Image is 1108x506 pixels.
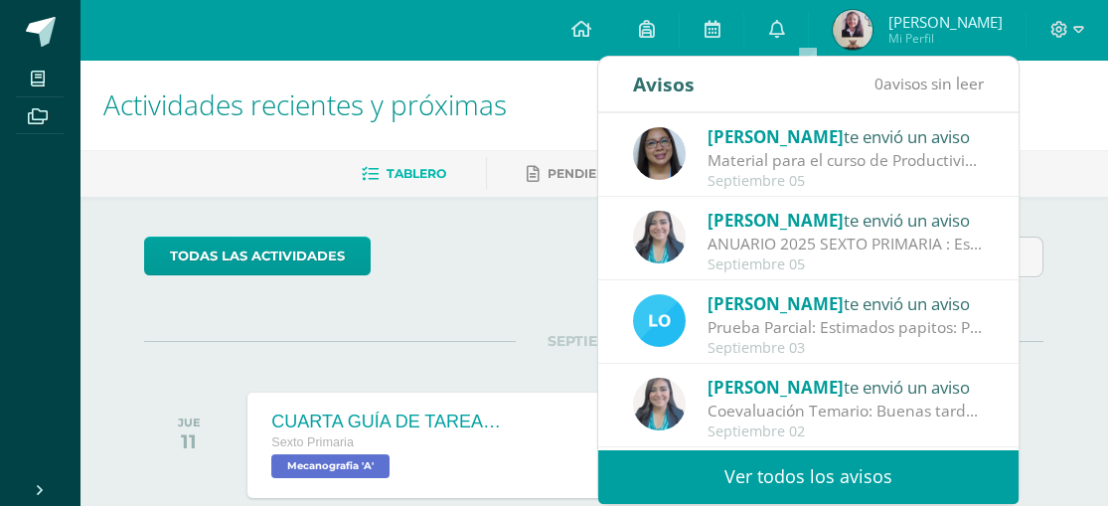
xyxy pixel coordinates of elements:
div: Septiembre 02 [708,423,984,440]
span: [PERSON_NAME] [708,125,844,148]
img: bee59b59740755476ce24ece7b326715.png [633,294,686,347]
div: Coevaluación Temario: Buenas tardes queridos papitos y estudiantes Por este medio informo que se ... [708,400,984,422]
img: c0a4bb422ec4bcf880931afb2938c18c.png [833,10,872,50]
div: Septiembre 03 [708,340,984,357]
div: te envió un aviso [708,374,984,400]
div: Prueba Parcial: Estimados papitos: Por este medio les informo que el día miércoles 9 se llevará a... [708,316,984,339]
div: te envió un aviso [708,123,984,149]
span: [PERSON_NAME] [708,292,844,315]
span: avisos sin leer [874,73,984,94]
div: Avisos [633,57,695,111]
a: Tablero [362,158,446,190]
span: Tablero [387,166,446,181]
div: CUARTA GUÍA DE TAREAS DEL CUARTO BIMESTRE [271,412,510,432]
span: [PERSON_NAME] [708,209,844,232]
img: be92b6c484970536b82811644e40775c.png [633,378,686,430]
div: Septiembre 05 [708,173,984,190]
span: Pendientes de entrega [548,166,717,181]
img: 90c3bb5543f2970d9a0839e1ce488333.png [633,127,686,180]
div: Material para el curso de Productividad: Para el día lunes debe traer ilustraciones de los animal... [708,149,984,172]
span: Sexto Primaria [271,435,354,449]
span: Mecanografia 'A' [271,454,390,478]
a: Ver todos los avisos [598,449,1019,504]
div: te envió un aviso [708,207,984,233]
div: JUE [178,416,201,429]
a: Pendientes de entrega [527,158,717,190]
span: Actividades recientes y próximas [103,85,507,123]
span: SEPTIEMBRE [516,332,672,350]
div: 11 [178,429,201,453]
span: Mi Perfil [887,30,1002,47]
a: todas las Actividades [144,237,371,275]
span: [PERSON_NAME] [708,376,844,399]
div: Septiembre 05 [708,256,984,273]
img: be92b6c484970536b82811644e40775c.png [633,211,686,263]
span: [PERSON_NAME] [887,12,1002,32]
div: ANUARIO 2025 SEXTO PRIMARIA : Estudiantes: Envío enlace para trabajar lo solicitado en anuario, d... [708,233,984,255]
div: te envió un aviso [708,290,984,316]
span: 0 [874,73,883,94]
